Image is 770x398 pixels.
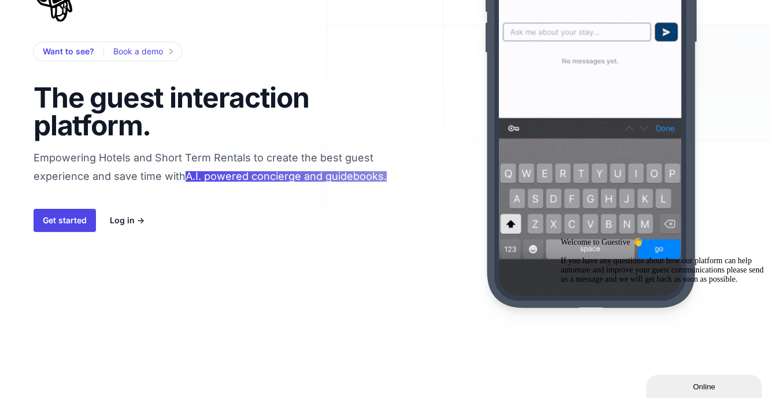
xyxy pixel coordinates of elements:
a: Book a demo [113,45,172,58]
a: Get started [34,209,96,232]
iframe: chat widget [646,373,764,398]
span: Welcome to Guestive 👋 If you have any questions about how our platform can help automate and impr... [5,5,208,51]
span: A.I. powered concierge and guidebooks. [186,170,387,182]
div: Welcome to Guestive 👋If you have any questions about how our platform can help automate and impro... [5,5,213,51]
a: Log in → [110,213,145,227]
span: Empowering Hotels and Short Term Rentals to create the best guest experience and save time with [34,152,422,232]
h1: The guest interaction platform. [34,84,330,139]
iframe: chat widget [556,233,764,369]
